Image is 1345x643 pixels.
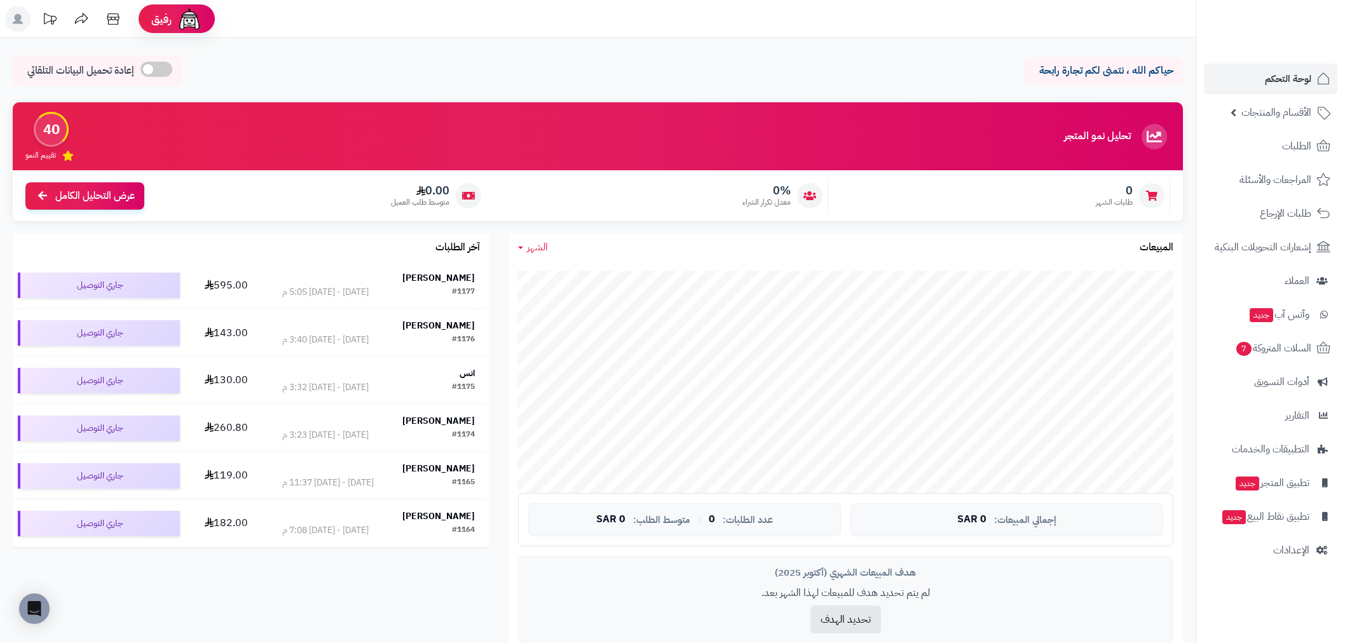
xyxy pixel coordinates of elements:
td: 119.00 [185,452,268,499]
div: جاري التوصيل [18,511,180,536]
a: التقارير [1204,400,1337,431]
span: متوسط طلب العميل [391,197,449,208]
span: إجمالي المبيعات: [994,515,1056,525]
div: #1176 [452,334,475,346]
a: إشعارات التحويلات البنكية [1204,232,1337,262]
td: 595.00 [185,262,268,309]
div: جاري التوصيل [18,320,180,346]
span: 0 [709,514,715,525]
strong: [PERSON_NAME] [402,462,475,475]
div: [DATE] - [DATE] 11:37 م [282,477,374,489]
td: 143.00 [185,309,268,356]
a: طلبات الإرجاع [1204,198,1337,229]
a: المراجعات والأسئلة [1204,165,1337,195]
a: الشهر [518,240,548,255]
div: جاري التوصيل [18,273,180,298]
strong: [PERSON_NAME] [402,319,475,332]
span: الإعدادات [1273,541,1309,559]
strong: [PERSON_NAME] [402,414,475,428]
span: عدد الطلبات: [723,515,773,525]
td: 182.00 [185,500,268,547]
span: معدل تكرار الشراء [742,197,791,208]
div: [DATE] - [DATE] 7:08 م [282,524,369,537]
span: وآتس آب [1248,306,1309,323]
td: 130.00 [185,357,268,404]
span: 0% [742,184,791,198]
a: عرض التحليل الكامل [25,182,144,210]
span: 0 SAR [596,514,625,525]
span: الشهر [527,240,548,255]
span: 0.00 [391,184,449,198]
div: [DATE] - [DATE] 3:40 م [282,334,369,346]
a: التطبيقات والخدمات [1204,434,1337,464]
span: 0 SAR [957,514,987,525]
span: طلبات الشهر [1096,197,1133,208]
span: 7 [1236,342,1252,356]
span: تطبيق نقاط البيع [1221,508,1309,525]
span: | [698,515,701,524]
div: #1175 [452,381,475,394]
span: أدوات التسويق [1254,373,1309,391]
div: #1174 [452,429,475,442]
div: هدف المبيعات الشهري (أكتوبر 2025) [528,566,1163,579]
p: لم يتم تحديد هدف للمبيعات لهذا الشهر بعد. [528,586,1163,600]
a: تطبيق نقاط البيعجديد [1204,501,1337,532]
span: الأقسام والمنتجات [1241,104,1311,121]
span: المراجعات والأسئلة [1239,171,1311,189]
span: جديد [1222,510,1246,524]
strong: [PERSON_NAME] [402,271,475,285]
strong: انس [460,367,475,380]
span: رفيق [151,11,172,27]
td: 260.80 [185,405,268,452]
a: أدوات التسويق [1204,367,1337,397]
span: عرض التحليل الكامل [55,189,135,203]
div: [DATE] - [DATE] 3:32 م [282,381,369,394]
a: تطبيق المتجرجديد [1204,468,1337,498]
a: تحديثات المنصة [34,6,65,35]
a: العملاء [1204,266,1337,296]
span: متوسط الطلب: [633,515,690,525]
div: [DATE] - [DATE] 3:23 م [282,429,369,442]
a: الإعدادات [1204,535,1337,565]
a: وآتس آبجديد [1204,299,1337,330]
button: تحديد الهدف [810,606,881,633]
div: Open Intercom Messenger [19,593,50,624]
div: جاري التوصيل [18,368,180,393]
span: التطبيقات والخدمات [1232,440,1309,458]
span: جديد [1236,477,1259,491]
img: ai-face.png [177,6,202,32]
div: #1165 [452,477,475,489]
span: تطبيق المتجر [1234,474,1309,492]
span: تقييم النمو [25,150,56,161]
span: 0 [1096,184,1133,198]
span: لوحة التحكم [1265,70,1311,88]
span: جديد [1250,308,1273,322]
span: طلبات الإرجاع [1260,205,1311,222]
a: لوحة التحكم [1204,64,1337,94]
span: الطلبات [1282,137,1311,155]
span: السلات المتروكة [1235,339,1311,357]
p: حياكم الله ، نتمنى لكم تجارة رابحة [1034,64,1173,78]
span: إشعارات التحويلات البنكية [1215,238,1311,256]
div: جاري التوصيل [18,463,180,489]
div: #1164 [452,524,475,537]
a: الطلبات [1204,131,1337,161]
span: التقارير [1285,407,1309,424]
h3: المبيعات [1140,242,1173,254]
a: السلات المتروكة7 [1204,333,1337,363]
div: [DATE] - [DATE] 5:05 م [282,286,369,299]
div: جاري التوصيل [18,416,180,441]
span: إعادة تحميل البيانات التلقائي [27,64,134,78]
span: العملاء [1285,272,1309,290]
h3: آخر الطلبات [435,242,480,254]
strong: [PERSON_NAME] [402,510,475,523]
div: #1177 [452,286,475,299]
h3: تحليل نمو المتجر [1064,131,1131,142]
img: logo-2.png [1259,28,1333,55]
